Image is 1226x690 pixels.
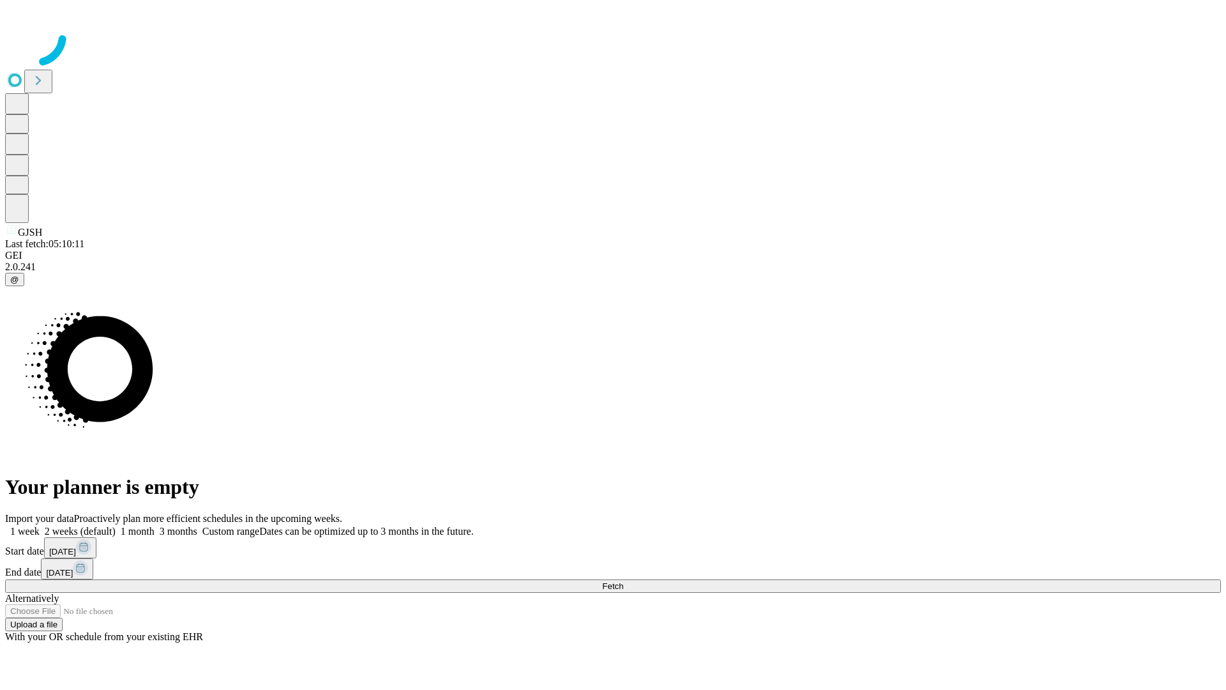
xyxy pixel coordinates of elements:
[160,526,197,537] span: 3 months
[18,227,42,238] span: GJSH
[5,618,63,631] button: Upload a file
[5,250,1221,261] div: GEI
[10,275,19,284] span: @
[44,537,96,558] button: [DATE]
[5,593,59,604] span: Alternatively
[45,526,116,537] span: 2 weeks (default)
[49,547,76,556] span: [DATE]
[5,273,24,286] button: @
[5,558,1221,579] div: End date
[602,581,623,591] span: Fetch
[259,526,473,537] span: Dates can be optimized up to 3 months in the future.
[5,579,1221,593] button: Fetch
[10,526,40,537] span: 1 week
[5,238,84,249] span: Last fetch: 05:10:11
[202,526,259,537] span: Custom range
[5,513,74,524] span: Import your data
[74,513,342,524] span: Proactively plan more efficient schedules in the upcoming weeks.
[121,526,155,537] span: 1 month
[41,558,93,579] button: [DATE]
[5,475,1221,499] h1: Your planner is empty
[5,537,1221,558] div: Start date
[46,568,73,578] span: [DATE]
[5,261,1221,273] div: 2.0.241
[5,631,203,642] span: With your OR schedule from your existing EHR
